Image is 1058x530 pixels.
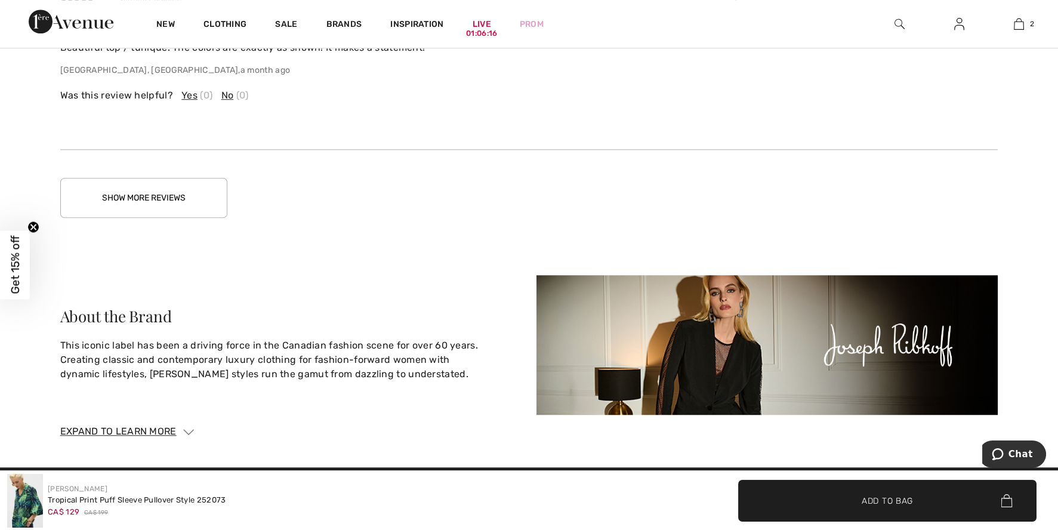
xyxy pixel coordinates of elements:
[1014,17,1024,31] img: My Bag
[989,17,1048,31] a: 2
[60,178,227,218] button: Show More Reviews
[8,236,22,294] span: Get 15% off
[738,480,1037,522] button: Add to Bag
[473,18,491,30] a: Live01:06:16
[60,424,998,439] div: Expand to Learn More
[183,429,194,435] img: Arrow1.svg
[275,19,297,32] a: Sale
[84,509,108,517] span: CA$ 199
[240,65,290,75] span: a month ago
[48,494,226,506] div: Tropical Print Puff Sleeve Pullover Style 252073
[1001,494,1012,507] img: Bag.svg
[29,10,113,33] img: 1ère Avenue
[181,88,198,103] span: Yes
[945,17,974,32] a: Sign In
[60,88,173,103] span: Was this review helpful?
[27,221,39,233] button: Close teaser
[48,507,79,516] span: CA$ 129
[48,485,107,493] a: [PERSON_NAME]
[862,494,913,507] span: Add to Bag
[60,338,522,381] p: This iconic label has been a driving force in the Canadian fashion scene for over 60 years. Creat...
[520,18,544,30] a: Prom
[894,17,905,31] img: search the website
[982,440,1046,470] iframe: Opens a widget where you can chat to one of our agents
[221,88,234,103] span: No
[466,28,497,39] div: 01:06:16
[1030,19,1034,29] span: 2
[60,65,239,75] span: [GEOGRAPHIC_DATA], [GEOGRAPHIC_DATA]
[954,17,964,31] img: My Info
[60,64,686,76] p: ,
[236,88,249,103] span: (0)
[200,88,212,103] span: (0)
[390,19,443,32] span: Inspiration
[326,19,362,32] a: Brands
[536,275,998,415] img: About the Brand
[203,19,246,32] a: Clothing
[60,309,522,324] div: About the Brand
[7,474,43,528] img: Tropical Print Puff Sleeve Pullover Style 252073
[156,19,175,32] a: New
